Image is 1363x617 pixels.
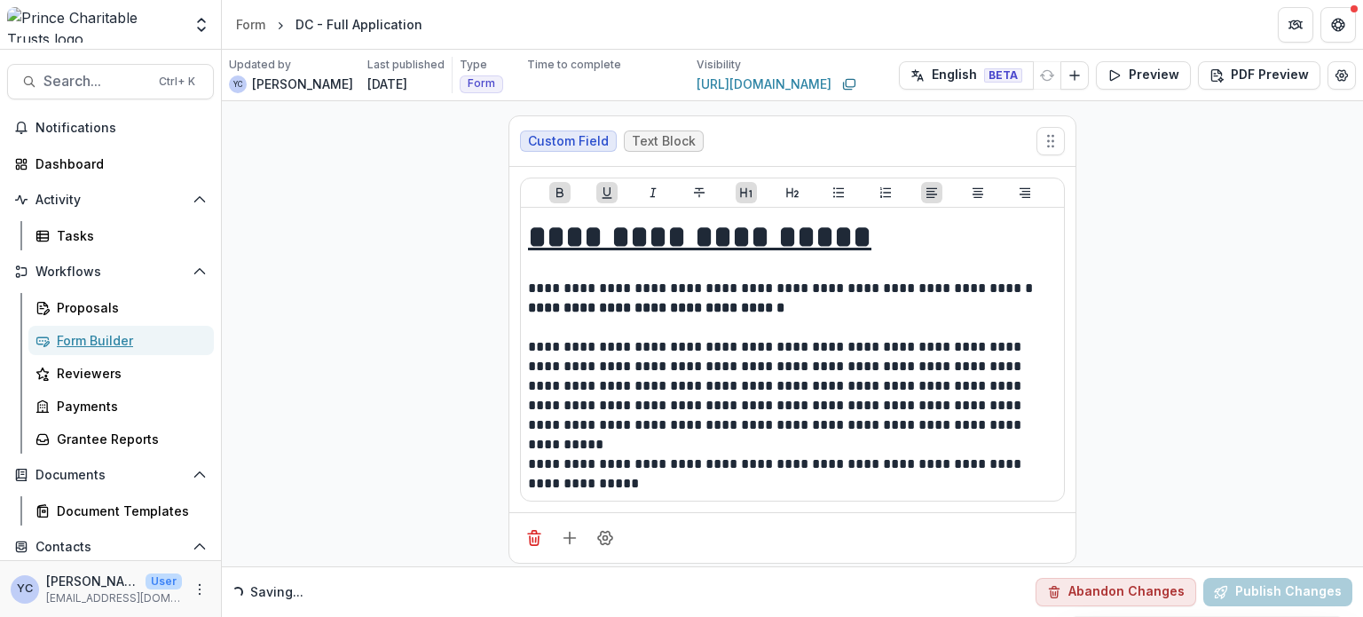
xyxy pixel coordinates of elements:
[632,134,696,149] span: Text Block
[146,573,182,589] p: User
[1060,61,1089,90] button: Add Language
[1033,61,1061,90] button: Refresh Translation
[57,226,200,245] div: Tasks
[57,430,200,448] div: Grantee Reports
[468,77,495,90] span: Form
[839,74,860,95] button: Copy link
[46,572,138,590] p: [PERSON_NAME]
[28,293,214,322] a: Proposals
[233,81,242,88] div: Yena Choi
[828,182,849,203] button: Bullet List
[35,154,200,173] div: Dashboard
[7,114,214,142] button: Notifications
[1320,7,1356,43] button: Get Help
[250,583,303,602] p: Saving...
[528,134,609,149] span: Custom Field
[527,57,621,73] p: Time to complete
[367,57,445,73] p: Last published
[35,193,185,208] span: Activity
[591,524,619,552] button: Field Settings
[28,496,214,526] a: Document Templates
[229,12,429,37] nav: breadcrumb
[7,149,214,178] a: Dashboard
[7,64,214,99] button: Search...
[28,392,214,421] a: Payments
[689,182,710,203] button: Strike
[1096,61,1191,90] button: Preview
[57,298,200,317] div: Proposals
[899,61,1034,90] button: English BETA
[28,359,214,388] a: Reviewers
[782,182,803,203] button: Heading 2
[697,75,831,93] a: [URL][DOMAIN_NAME]
[43,73,148,90] span: Search...
[35,265,185,280] span: Workflows
[252,75,353,93] p: [PERSON_NAME]
[229,12,272,37] a: Form
[1014,182,1036,203] button: Align Right
[460,57,487,73] p: Type
[1328,61,1356,90] button: Edit Form Settings
[236,15,265,34] div: Form
[967,182,989,203] button: Align Center
[189,7,214,43] button: Open entity switcher
[367,75,407,93] p: [DATE]
[1203,578,1352,606] button: Publish Changes
[549,182,571,203] button: Bold
[7,257,214,286] button: Open Workflows
[17,583,33,595] div: Yena Choi
[736,182,757,203] button: Heading 1
[7,461,214,489] button: Open Documents
[229,57,291,73] p: Updated by
[7,533,214,561] button: Open Contacts
[35,121,207,136] span: Notifications
[295,15,422,34] div: DC - Full Application
[697,57,741,73] p: Visibility
[35,540,185,555] span: Contacts
[642,182,664,203] button: Italicize
[57,331,200,350] div: Form Builder
[57,502,200,520] div: Document Templates
[57,397,200,415] div: Payments
[1036,127,1065,155] button: Move field
[875,182,896,203] button: Ordered List
[1198,61,1320,90] button: PDF Preview
[7,186,214,214] button: Open Activity
[28,424,214,454] a: Grantee Reports
[155,72,199,91] div: Ctrl + K
[1036,578,1196,606] button: Abandon Changes
[46,590,182,606] p: [EMAIL_ADDRESS][DOMAIN_NAME]
[520,524,548,552] button: Delete field
[555,524,584,552] button: Add field
[35,468,185,483] span: Documents
[28,326,214,355] a: Form Builder
[57,364,200,383] div: Reviewers
[28,221,214,250] a: Tasks
[596,182,618,203] button: Underline
[189,579,210,600] button: More
[921,182,942,203] button: Align Left
[7,7,182,43] img: Prince Charitable Trusts logo
[1278,7,1313,43] button: Partners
